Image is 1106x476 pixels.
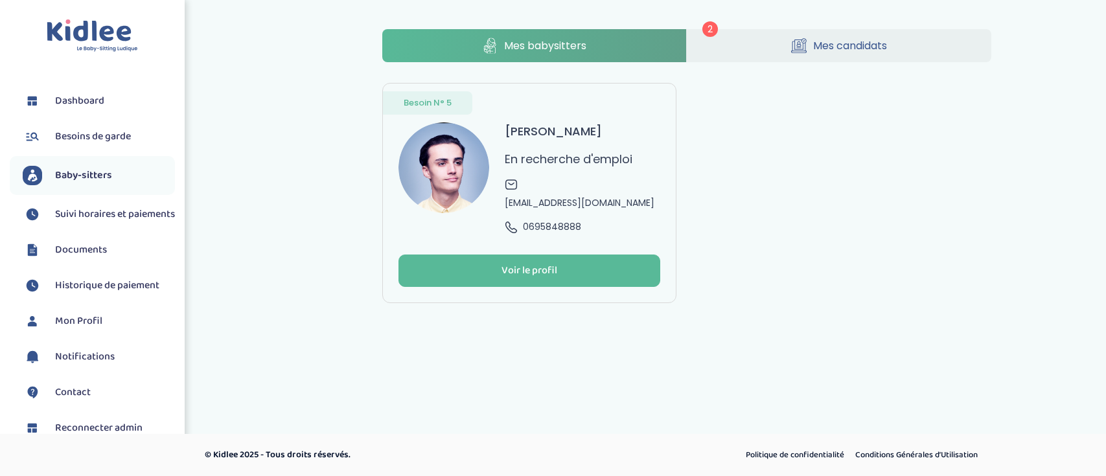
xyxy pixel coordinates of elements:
img: documents.svg [23,240,42,260]
span: Historique de paiement [55,278,159,293]
a: Mes babysitters [382,29,687,62]
h3: [PERSON_NAME] [505,122,602,140]
span: Baby-sitters [55,168,112,183]
span: Besoin N° 5 [404,96,452,109]
span: Mes babysitters [504,38,586,54]
a: Besoin N° 5 avatar [PERSON_NAME] En recherche d'emploi [EMAIL_ADDRESS][DOMAIN_NAME] 0695848888 Vo... [382,83,676,303]
span: Mon Profil [55,313,102,329]
img: besoin.svg [23,127,42,146]
img: dashboard.svg [23,418,42,438]
a: Documents [23,240,175,260]
span: Mes candidats [813,38,887,54]
a: Conditions Générales d’Utilisation [851,447,982,464]
span: Contact [55,385,91,400]
div: Voir le profil [501,264,557,278]
img: suivihoraire.svg [23,205,42,224]
a: Baby-sitters [23,166,175,185]
button: Voir le profil [398,255,660,287]
img: suivihoraire.svg [23,276,42,295]
a: Mon Profil [23,312,175,331]
span: 2 [702,21,718,37]
span: [EMAIL_ADDRESS][DOMAIN_NAME] [505,196,654,210]
span: Documents [55,242,107,258]
img: contact.svg [23,383,42,402]
span: Notifications [55,349,115,365]
img: dashboard.svg [23,91,42,111]
img: avatar [398,122,489,213]
a: Reconnecter admin [23,418,175,438]
span: Dashboard [55,93,104,109]
a: Suivi horaires et paiements [23,205,175,224]
a: Politique de confidentialité [741,447,849,464]
a: Mes candidats [687,29,991,62]
p: © Kidlee 2025 - Tous droits réservés. [205,448,608,462]
span: 0695848888 [523,220,581,234]
p: En recherche d'emploi [505,150,632,168]
span: Reconnecter admin [55,420,143,436]
img: logo.svg [47,19,138,52]
a: Contact [23,383,175,402]
a: Historique de paiement [23,276,175,295]
a: Besoins de garde [23,127,175,146]
img: babysitters.svg [23,166,42,185]
span: Suivi horaires et paiements [55,207,175,222]
a: Dashboard [23,91,175,111]
img: profil.svg [23,312,42,331]
img: notification.svg [23,347,42,367]
a: Notifications [23,347,175,367]
span: Besoins de garde [55,129,131,144]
